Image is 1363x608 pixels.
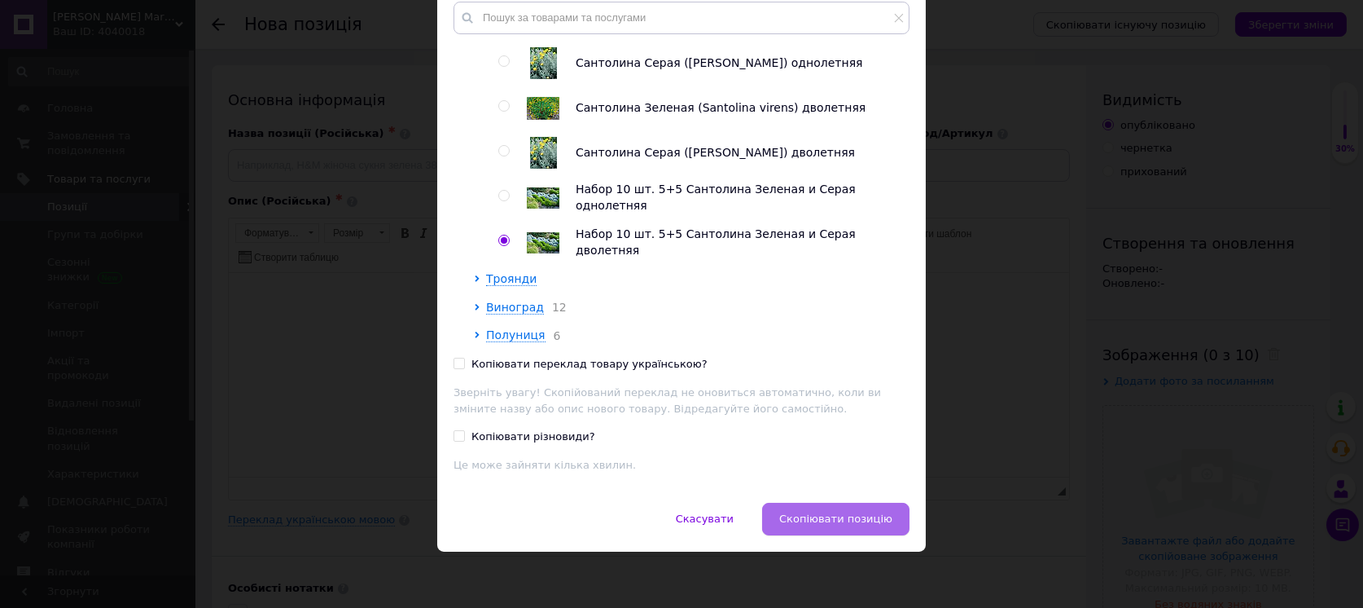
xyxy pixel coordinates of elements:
[530,137,557,169] img: Сантолина Серая (Santolina Grey) дволетняя
[779,513,892,525] span: Скопіювати позицію
[486,301,544,314] span: Виноград
[486,272,537,285] span: Троянди
[527,187,559,209] img: Набор 10 шт. 5+5 Сантолина Зеленая и Серая однолетняя
[659,503,751,535] button: Скасувати
[544,301,567,314] span: 12
[676,513,734,525] span: Скасувати
[576,146,855,159] span: Сантолина Серая ([PERSON_NAME]) дволетняя
[576,56,863,69] span: Сантолина Серая ([PERSON_NAME]) однолетняя
[576,183,856,212] span: Набор 10 шт. 5+5 Сантолина Зеленая и Серая однолетняя
[454,386,881,415] span: Зверніть увагу! Скопійований переклад не оновиться автоматично, коли ви зміните назву або опис но...
[762,503,909,535] button: Скопіювати позицію
[486,328,546,341] span: Полуниця
[454,459,636,471] span: Це може зайняти кілька хвилин.
[546,329,561,342] span: 6
[471,357,708,372] div: Копіювати переклад товару українською?
[527,97,559,120] img: Сантолина Зеленая (Santolina virens) дволетняя
[527,232,559,253] img: Набор 10 шт. 5+5 Сантолина Зеленая и Серая дволетняя
[576,227,856,257] span: Набор 10 шт. 5+5 Сантолина Зеленая и Серая дволетняя
[530,47,557,79] img: Сантолина Серая (Santolina Grey) однолетняя
[454,2,909,34] input: Пошук за товарами та послугами
[471,430,595,444] div: Копіювати різновиди?
[576,101,866,114] span: Сантолина Зеленая (Santolina virens) дволетняя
